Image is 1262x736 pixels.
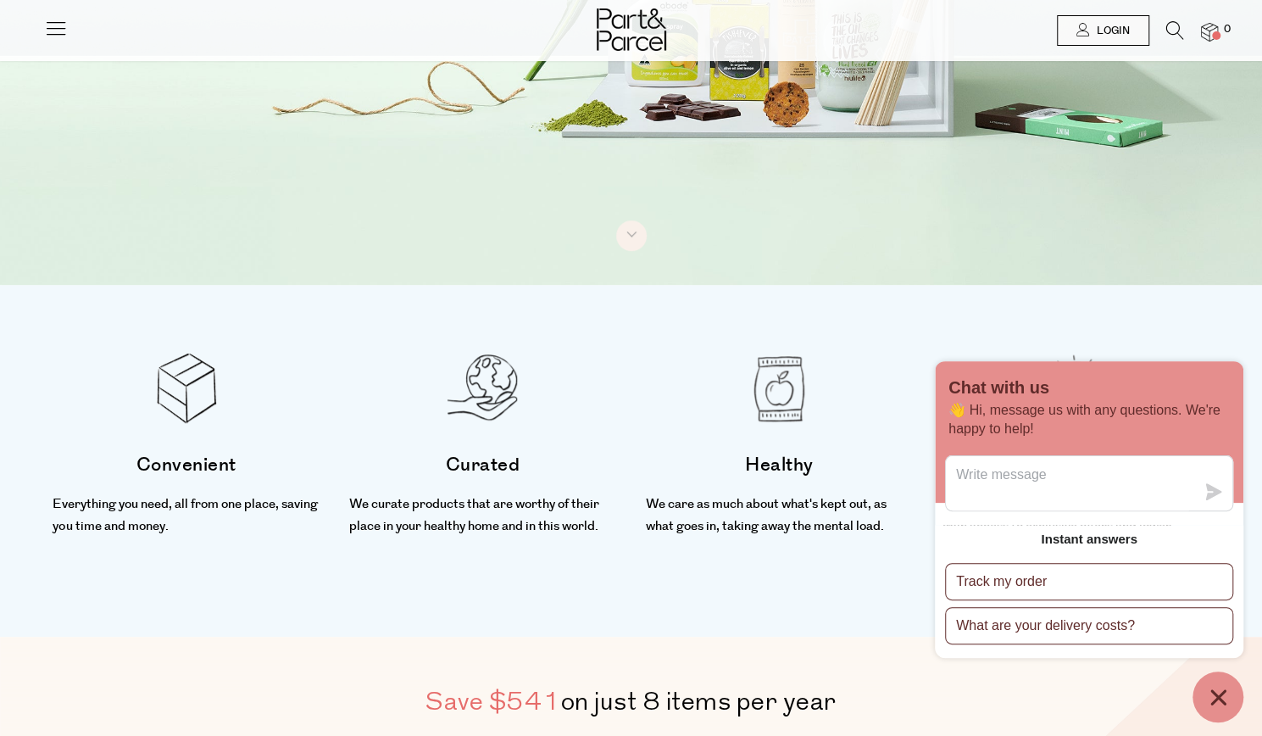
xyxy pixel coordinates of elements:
[151,353,222,424] img: part&parcel icon
[349,449,616,481] h4: Curated
[425,684,561,719] span: Save $541
[53,493,320,537] p: Everything you need, all from one place, saving you time and money.
[1057,15,1149,46] a: Login
[448,353,519,424] img: part&parcel icon
[1040,353,1111,424] img: part&parcel icon
[1220,22,1235,37] span: 0
[646,493,913,537] p: We care as much about what's kept out, as what goes in, taking away the mental load.
[597,8,666,51] img: Part&Parcel
[743,353,814,424] img: part&parcel icon
[646,449,913,481] h4: Healthy
[339,681,924,723] h2: on just 8 items per year
[53,449,320,481] h4: Convenient
[1201,23,1218,41] a: 0
[1092,24,1130,38] span: Login
[349,493,616,537] p: We curate products that are worthy of their place in your healthy home and in this world.
[930,361,1248,722] inbox-online-store-chat: Shopify online store chat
